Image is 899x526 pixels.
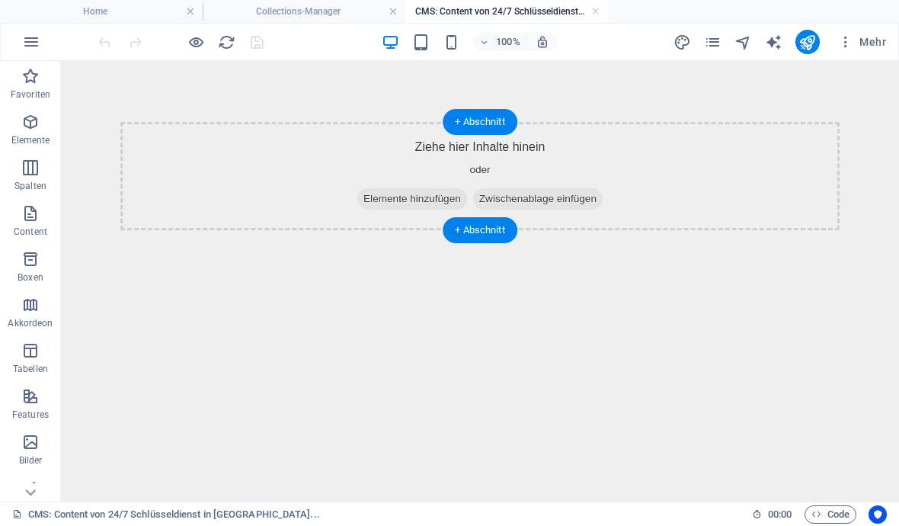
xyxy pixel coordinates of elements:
button: publish [795,30,820,54]
button: navigator [734,33,753,51]
i: Navigator [734,34,752,51]
button: design [673,33,692,51]
span: Elemente hinzufügen [296,127,406,149]
button: reload [217,33,235,51]
h4: CMS: Content von 24/7 Schlüsseldienst in [GEOGRAPHIC_DATA]... [405,3,608,20]
i: Design (Strg+Alt+Y) [673,34,691,51]
span: Code [811,505,849,524]
a: Klick, um Auswahl aufzuheben. Doppelklick öffnet Seitenverwaltung [12,505,320,524]
button: Code [805,505,856,524]
button: Usercentrics [869,505,887,524]
h6: 100% [496,33,520,51]
p: Bilder [19,454,43,467]
i: Seiten (Strg+Alt+S) [704,34,721,51]
i: Veröffentlichen [798,34,816,51]
button: text_generator [765,33,783,51]
p: Tabellen [13,363,48,375]
p: Akkordeon [8,317,53,329]
h6: Session-Zeit [752,505,792,524]
span: Mehr [838,34,886,50]
button: pages [704,33,722,51]
p: Boxen [18,271,43,284]
p: Favoriten [11,88,50,101]
div: + Abschnitt [443,217,517,243]
span: Zwischenablage einfügen [412,127,542,149]
div: Ziehe hier Inhalte hinein [59,61,779,169]
button: Mehr [832,30,892,54]
span: 00 00 [768,505,792,524]
i: Seite neu laden [218,34,235,51]
button: Klicke hier, um den Vorschau-Modus zu verlassen [187,33,205,51]
span: : [779,508,781,520]
p: Features [12,409,49,421]
p: Content [14,226,47,238]
i: AI Writer [765,34,782,51]
h4: Collections-Manager [203,3,405,20]
p: Spalten [14,180,46,192]
div: + Abschnitt [443,109,517,135]
p: Elemente [11,134,50,146]
i: Bei Größenänderung Zoomstufe automatisch an das gewählte Gerät anpassen. [536,35,549,49]
button: 100% [473,33,527,51]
